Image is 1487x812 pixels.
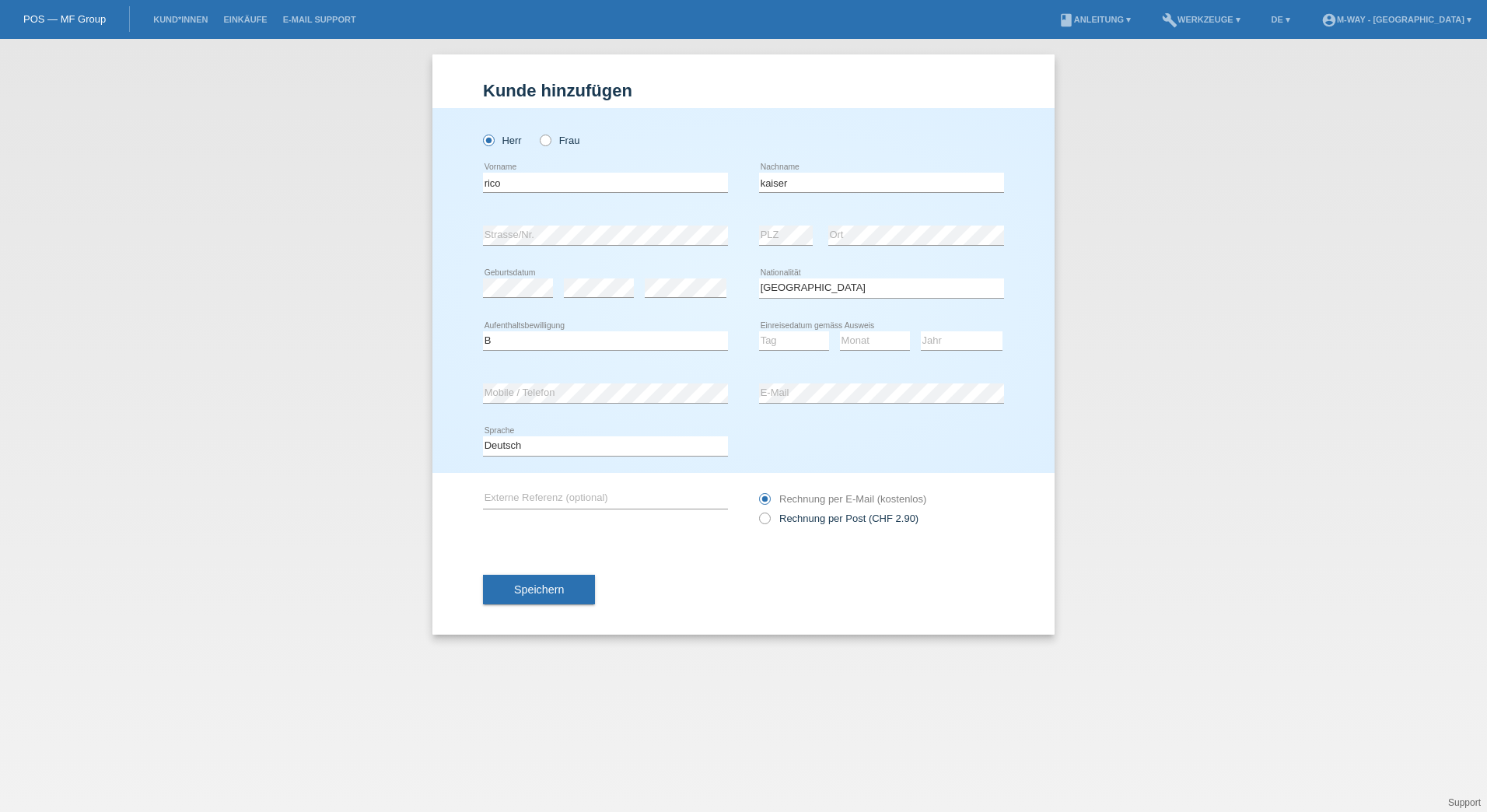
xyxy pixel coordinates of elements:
input: Herr [483,135,493,145]
label: Herr [483,135,522,146]
label: Rechnung per E-Mail (kostenlos) [759,493,926,505]
a: Support [1448,797,1481,808]
span: Speichern [514,583,564,596]
a: Kund*innen [145,15,215,24]
a: POS — MF Group [23,13,106,25]
a: buildWerkzeuge ▾ [1154,15,1248,24]
h1: Kunde hinzufügen [483,81,1004,100]
input: Rechnung per E-Mail (kostenlos) [759,493,769,513]
a: E-Mail Support [275,15,364,24]
i: account_circle [1321,12,1337,28]
a: bookAnleitung ▾ [1051,15,1139,24]
i: build [1162,12,1177,28]
a: account_circlem-way - [GEOGRAPHIC_DATA] ▾ [1314,15,1479,24]
a: DE ▾ [1264,15,1298,24]
input: Rechnung per Post (CHF 2.90) [759,513,769,532]
a: Einkäufe [215,15,275,24]
input: Frau [540,135,550,145]
i: book [1058,12,1074,28]
label: Frau [540,135,579,146]
label: Rechnung per Post (CHF 2.90) [759,513,918,524]
button: Speichern [483,575,595,604]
